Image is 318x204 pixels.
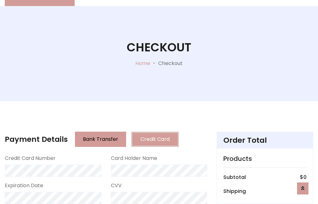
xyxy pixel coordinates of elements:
[150,60,158,67] p: -
[75,132,126,147] button: Bank Transfer
[111,182,122,189] label: CVV
[303,174,307,181] span: 0
[223,136,307,145] h4: Order Total
[127,40,191,54] h1: Checkout
[131,132,179,147] button: Credit Card
[111,155,157,162] label: Card Holder Name
[5,182,43,189] label: Expiration Date
[298,188,307,194] h6: $
[158,60,183,67] p: Checkout
[5,155,56,162] label: Credit Card Number
[135,60,150,67] a: Home
[223,155,307,162] h5: Products
[300,174,307,180] h6: $
[223,188,246,194] h6: Shipping
[223,174,246,180] h6: Subtotal
[5,135,68,144] h4: Payment Details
